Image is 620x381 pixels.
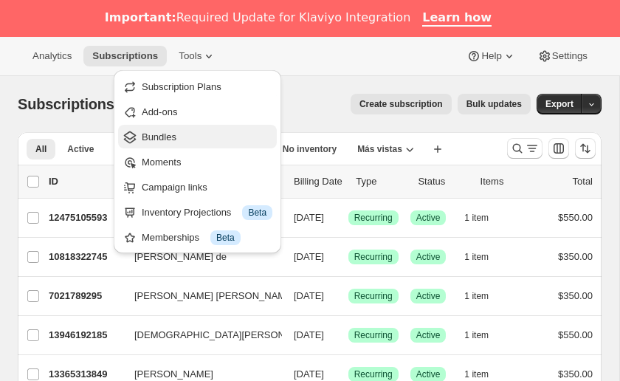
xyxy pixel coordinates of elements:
[118,125,277,148] button: Bundles
[83,46,167,66] button: Subscriptions
[118,150,277,174] button: Moments
[49,174,123,189] p: ID
[357,143,402,155] span: Más vistas
[416,212,441,224] span: Active
[118,225,277,249] button: Memberships
[359,98,443,110] span: Create subscription
[18,96,114,112] span: Subscriptions
[294,251,324,262] span: [DATE]
[575,138,596,159] button: Ordenar los resultados
[464,368,489,380] span: 1 item
[481,50,501,62] span: Help
[49,174,593,189] div: IDCustomerBilling DateTypeStatusItemsTotal
[548,138,569,159] button: Personalizar el orden y la visibilidad de las columnas de la tabla
[464,290,489,302] span: 1 item
[118,175,277,199] button: Campaign links
[558,290,593,301] span: $350.00
[118,200,277,224] button: Inventory Projections
[458,94,531,114] button: Bulk updates
[125,323,273,347] button: [DEMOGRAPHIC_DATA][PERSON_NAME]
[464,207,505,228] button: 1 item
[418,174,468,189] p: Status
[416,251,441,263] span: Active
[356,174,406,189] div: Type
[416,368,441,380] span: Active
[464,325,505,346] button: 1 item
[142,230,272,245] div: Memberships
[294,174,344,189] p: Billing Date
[351,94,452,114] button: Create subscription
[142,106,177,117] span: Add-ons
[118,100,277,123] button: Add-ons
[416,329,441,341] span: Active
[558,251,593,262] span: $350.00
[294,290,324,301] span: [DATE]
[35,143,46,155] span: All
[354,290,393,302] span: Recurring
[552,50,588,62] span: Settings
[480,174,531,189] div: Items
[118,75,277,98] button: Subscription Plans
[24,46,80,66] button: Analytics
[558,212,593,223] span: $550.00
[49,325,593,346] div: 13946192185[DEMOGRAPHIC_DATA][PERSON_NAME][DATE]LogradoRecurringLogradoActive1 item$550.00
[142,205,272,220] div: Inventory Projections
[179,50,201,62] span: Tools
[142,157,181,168] span: Moments
[354,329,393,341] span: Recurring
[49,247,593,267] div: 10818322745[PERSON_NAME] de[DATE]LogradoRecurringLogradoActive1 item$350.00
[294,368,324,380] span: [DATE]
[134,289,294,303] span: [PERSON_NAME] [PERSON_NAME]
[134,328,320,343] span: [DEMOGRAPHIC_DATA][PERSON_NAME]
[354,251,393,263] span: Recurring
[49,286,593,306] div: 7021789295[PERSON_NAME] [PERSON_NAME][DATE]LogradoRecurringLogradoActive1 item$350.00
[216,232,235,244] span: Beta
[49,210,123,225] p: 12475105593
[125,284,273,308] button: [PERSON_NAME] [PERSON_NAME]
[105,10,410,25] div: Required Update for Klaviyo Integration
[558,329,593,340] span: $550.00
[422,10,492,27] a: Learn how
[464,212,489,224] span: 1 item
[507,138,542,159] button: Buscar y filtrar resultados
[545,98,573,110] span: Export
[354,212,393,224] span: Recurring
[142,81,221,92] span: Subscription Plans
[67,143,94,155] span: Active
[32,50,72,62] span: Analytics
[49,250,123,264] p: 10818322745
[142,182,207,193] span: Campaign links
[283,143,337,155] span: No inventory
[464,286,505,306] button: 1 item
[528,46,596,66] button: Settings
[248,207,266,219] span: Beta
[416,290,441,302] span: Active
[49,207,593,228] div: 12475105593[PERSON_NAME][DATE]LogradoRecurringLogradoActive1 item$550.00
[170,46,225,66] button: Tools
[142,131,176,143] span: Bundles
[294,329,324,340] span: [DATE]
[426,139,449,159] button: Crear vista nueva
[105,10,176,24] b: Important:
[558,368,593,380] span: $350.00
[573,174,593,189] p: Total
[464,329,489,341] span: 1 item
[458,46,525,66] button: Help
[294,212,324,223] span: [DATE]
[537,94,582,114] button: Export
[464,247,505,267] button: 1 item
[354,368,393,380] span: Recurring
[49,289,123,303] p: 7021789295
[92,50,158,62] span: Subscriptions
[49,328,123,343] p: 13946192185
[466,98,522,110] span: Bulk updates
[464,251,489,263] span: 1 item
[348,139,423,159] button: Más vistas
